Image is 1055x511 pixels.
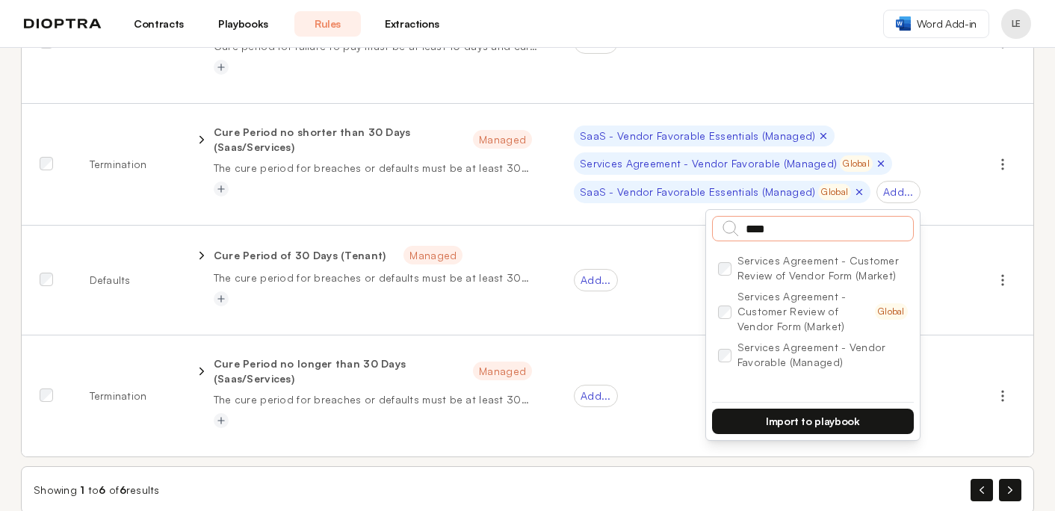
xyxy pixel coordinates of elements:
li: Services Agreement - Customer Review of Vendor Form (Market) [715,250,911,286]
span: Word Add-in [917,16,977,31]
div: Showing to of results [34,483,160,498]
div: SaaS - Vendor Favorable Essentials (Managed) [574,126,835,146]
span: 6 [99,483,105,496]
span: Managed [403,246,462,264]
a: Extractions [379,11,445,37]
div: Global [840,155,873,172]
span: 6 [120,483,126,496]
button: Import to playbook [712,409,914,434]
div: Add... [574,385,618,407]
td: Defaults [72,226,175,335]
button: Profile menu [1001,9,1031,39]
button: Add tag [214,413,229,428]
img: logo [24,19,102,29]
div: Services Agreement - Vendor Favorable (Managed) [574,152,892,175]
div: SaaS - Vendor Favorable Essentials (Managed) [574,181,870,203]
p: Cure Period no longer than 30 Days (Saas/Services) [214,356,455,386]
span: 1 [80,483,84,496]
p: The cure period for breaches or defaults must be at least 30 days. [214,161,538,176]
div: Add... [574,269,618,291]
button: Add tag [214,182,229,196]
button: Previous [971,479,993,501]
p: The cure period for breaches or defaults must be at least 30 days. [214,270,538,285]
p: The cure period for breaches or defaults must be at least 30 days. [214,392,538,407]
p: Cure Period of 30 Days (Tenant) [214,248,386,263]
li: Services Agreement - Customer Review of Vendor Form (Market) [715,286,911,337]
div: Global [818,184,851,200]
button: Add tag [214,60,229,75]
td: Termination [72,335,175,457]
button: Add tag [214,291,229,306]
li: Services Agreement - Vendor Favorable (Managed) [715,337,911,373]
a: Playbooks [210,11,276,37]
a: Word Add-in [883,10,989,38]
a: Rules [294,11,361,37]
td: Termination [72,104,175,226]
p: Cure Period no shorter than 30 Days (Saas/Services) [214,125,455,155]
div: Global [875,303,908,320]
button: Next [999,479,1021,501]
span: Managed [473,130,532,149]
span: Managed [473,362,532,380]
div: Add... [876,181,921,203]
img: word [896,16,911,31]
a: Contracts [126,11,192,37]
